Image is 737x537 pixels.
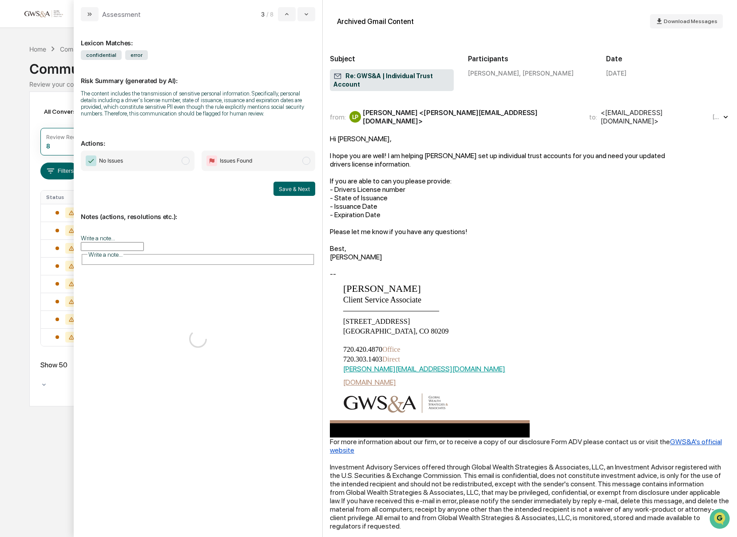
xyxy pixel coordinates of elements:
span: Re: GWS&A | Individual Trust Account [333,72,450,89]
button: Start new chat [151,71,162,81]
div: - Expiration Date [330,211,730,219]
span: Office [382,346,400,353]
div: 🖐️ [9,113,16,120]
div: - Drivers License number [330,185,730,194]
h2: Date [606,55,730,63]
div: Communications Archive [60,45,132,53]
img: logo [21,9,64,18]
h2: Subject [330,55,454,63]
div: Archived Gmail Content [337,17,414,26]
div: Review your communication records across channels [29,80,707,88]
span: Direct [382,355,400,363]
div: [PERSON_NAME], [PERSON_NAME] [468,69,592,77]
span: Attestations [73,112,110,121]
span: [GEOGRAPHIC_DATA], CO 80209 [343,327,448,335]
span: 720.420.4870 [343,346,382,353]
h2: Participants [468,55,592,63]
div: [PERSON_NAME] <[PERSON_NAME][EMAIL_ADDRESS][DOMAIN_NAME]> [363,108,579,125]
div: Please let me know if you have any questions! [330,227,730,236]
a: GWS&A's official website [330,438,722,454]
img: 1746055101610-c473b297-6a78-478c-a979-82029cc54cd1 [9,68,25,84]
span: / 8 [266,11,276,18]
td: [PERSON_NAME] [343,283,439,296]
div: Hi [PERSON_NAME], [330,135,730,143]
input: Clear [23,40,147,50]
a: 🖐️Preclearance [5,108,61,124]
div: Show 50 [40,361,94,369]
img: Checkmark [86,155,96,166]
span: Issues Found [220,156,252,165]
div: Home [29,45,46,53]
span: error [125,50,148,60]
a: [PERSON_NAME][EMAIL_ADDRESS][DOMAIN_NAME] [343,365,505,373]
img: Flag [206,155,217,166]
button: Filters [40,163,79,179]
div: - State of Issuance [330,194,730,202]
a: [DOMAIN_NAME] [343,378,396,386]
div: For more information about our firm, or to receive a copy of our disclosure Form ADV please conta... [330,438,730,454]
td: Client Service Associate ________________________ [343,296,439,313]
p: Risk Summary (generated by AI): [81,66,315,84]
span: -- [330,270,336,278]
span: Download Messages [664,18,717,24]
span: [STREET_ADDRESS] [343,318,410,325]
div: Assessment [102,10,141,19]
td: 720.303.1403 [343,345,510,378]
div: All Conversations [40,104,107,119]
span: Write a note... [88,251,123,258]
th: Status [41,191,92,204]
a: 🔎Data Lookup [5,125,59,141]
span: from: [330,113,346,121]
div: Lexicon Matches: [81,28,315,47]
div: Review Required [46,134,89,140]
div: - Issuance Date [330,202,730,211]
label: Write a note... [81,235,115,242]
span: No Issues [99,156,123,165]
span: 3 [261,11,265,18]
p: How can we help? [9,19,162,33]
div: If you are able to can you please provide: [330,177,730,185]
span: to: [589,113,597,121]
div: 8 [46,142,50,150]
div: LP [349,111,361,123]
span: Data Lookup [18,129,56,138]
button: Save & Next [273,182,315,196]
p: Actions: [81,129,315,147]
div: <[EMAIL_ADDRESS][DOMAIN_NAME]> [601,108,711,125]
iframe: Open customer support [709,508,733,532]
div: Best, [330,244,730,253]
span: confidential [81,50,122,60]
button: Download Messages [650,14,723,28]
div: Start new chat [30,68,146,77]
div: We're offline, we'll be back soon [30,77,116,84]
span: Pylon [88,151,107,157]
time: Friday, August 15, 2025 at 1:40:39 PM [713,114,721,120]
a: 🗄️Attestations [61,108,114,124]
div: Investment Advisory Services offered through Global Wealth Strategies & Associates, LLC, an Inves... [330,463,730,530]
div: [PERSON_NAME] [330,253,730,261]
div: [DATE] [606,69,626,77]
p: Notes (actions, resolutions etc.): [81,202,315,220]
a: Powered byPylon [63,150,107,157]
span: Preclearance [18,112,57,121]
div: I hope you are well! I am helping [PERSON_NAME] set up individual trust accounts for you and need... [330,151,730,168]
div: 🔎 [9,130,16,137]
div: The content includes the transmission of sensitive personal information. Specifically, personal d... [81,90,315,117]
div: Communications Archive [29,54,707,77]
div: 🗄️ [64,113,71,120]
